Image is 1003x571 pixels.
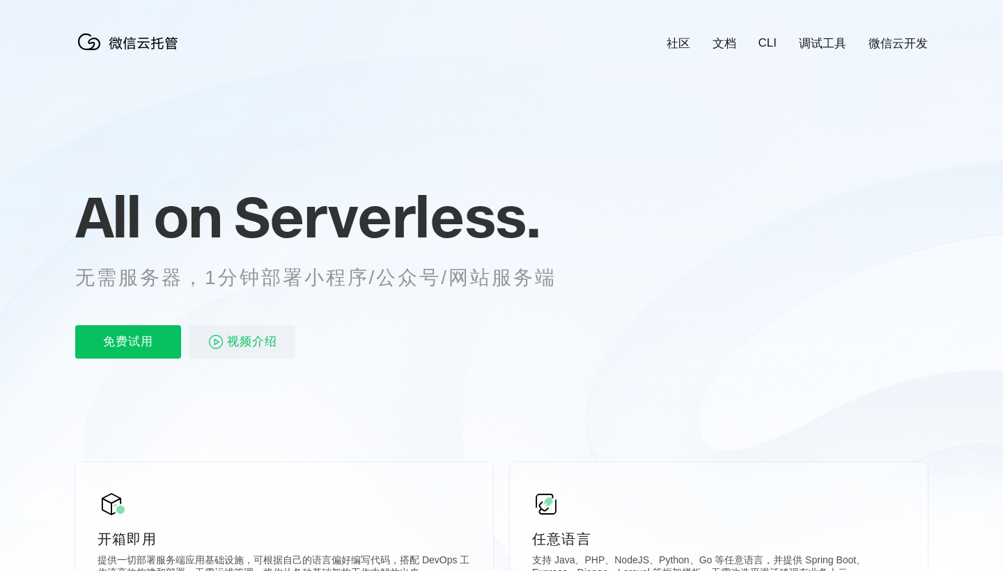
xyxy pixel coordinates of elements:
[98,529,471,549] p: 开箱即用
[667,36,690,52] a: 社区
[713,36,736,52] a: 文档
[75,182,221,251] span: All on
[75,46,187,58] a: 微信云托管
[799,36,846,52] a: 调试工具
[869,36,928,52] a: 微信云开发
[759,36,777,50] a: CLI
[227,325,277,359] span: 视频介绍
[75,264,582,292] p: 无需服务器，1分钟部署小程序/公众号/网站服务端
[234,182,540,251] span: Serverless.
[532,529,905,549] p: 任意语言
[75,28,187,56] img: 微信云托管
[75,325,181,359] p: 免费试用
[208,334,224,350] img: video_play.svg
